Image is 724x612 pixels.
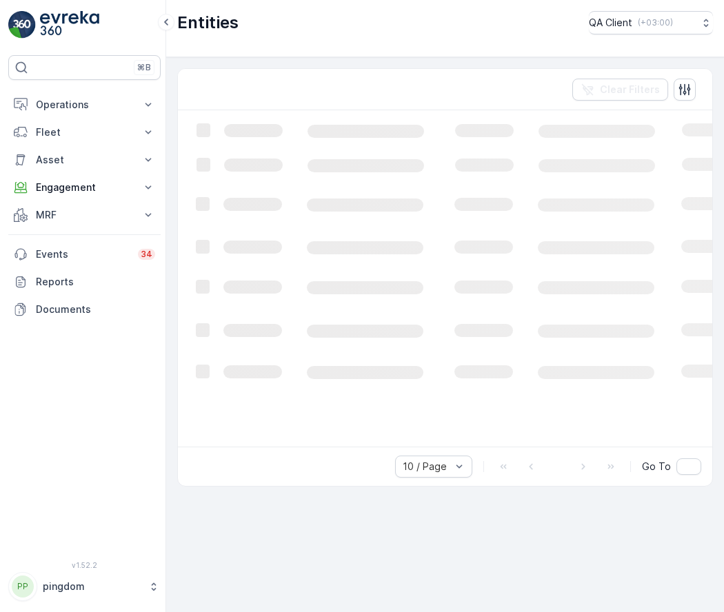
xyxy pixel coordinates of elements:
p: Asset [36,153,133,167]
a: Events34 [8,241,161,268]
button: Asset [8,146,161,174]
button: Operations [8,91,161,119]
button: Fleet [8,119,161,146]
button: PPpingdom [8,572,161,601]
p: Documents [36,303,155,316]
p: MRF [36,208,133,222]
p: 34 [141,249,152,260]
div: PP [12,575,34,598]
span: Go To [642,460,671,473]
p: ( +03:00 ) [638,17,673,28]
p: Reports [36,275,155,289]
img: logo_light-DOdMpM7g.png [40,11,99,39]
p: QA Client [589,16,632,30]
a: Reports [8,268,161,296]
button: MRF [8,201,161,229]
a: Documents [8,296,161,323]
p: Events [36,247,130,261]
p: Engagement [36,181,133,194]
button: Clear Filters [572,79,668,101]
p: Clear Filters [600,83,660,96]
p: pingdom [43,580,141,593]
p: Entities [177,12,239,34]
span: v 1.52.2 [8,561,161,569]
p: Fleet [36,125,133,139]
p: ⌘B [137,62,151,73]
img: logo [8,11,36,39]
p: Operations [36,98,133,112]
button: Engagement [8,174,161,201]
button: QA Client(+03:00) [589,11,713,34]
